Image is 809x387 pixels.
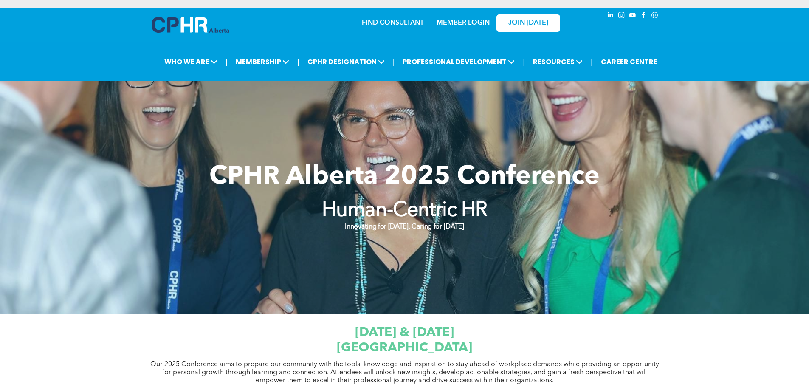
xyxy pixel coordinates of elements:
a: facebook [639,11,648,22]
span: [DATE] & [DATE] [355,326,454,339]
li: | [591,53,593,71]
span: Our 2025 Conference aims to prepare our community with the tools, knowledge and inspiration to st... [150,361,659,384]
li: | [297,53,299,71]
a: JOIN [DATE] [496,14,560,32]
a: CAREER CENTRE [598,54,660,70]
a: Social network [650,11,660,22]
strong: Human-Centric HR [322,201,488,221]
li: | [393,53,395,71]
span: [GEOGRAPHIC_DATA] [337,342,472,354]
a: FIND CONSULTANT [362,20,424,26]
a: MEMBER LOGIN [437,20,490,26]
a: linkedin [606,11,615,22]
span: JOIN [DATE] [508,19,548,27]
strong: Innovating for [DATE], Caring for [DATE] [345,223,464,230]
span: PROFESSIONAL DEVELOPMENT [400,54,517,70]
span: RESOURCES [530,54,585,70]
li: | [226,53,228,71]
img: A blue and white logo for cp alberta [152,17,229,33]
span: CPHR Alberta 2025 Conference [209,164,600,190]
span: MEMBERSHIP [233,54,292,70]
a: instagram [617,11,626,22]
span: WHO WE ARE [162,54,220,70]
li: | [523,53,525,71]
span: CPHR DESIGNATION [305,54,387,70]
a: youtube [628,11,637,22]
